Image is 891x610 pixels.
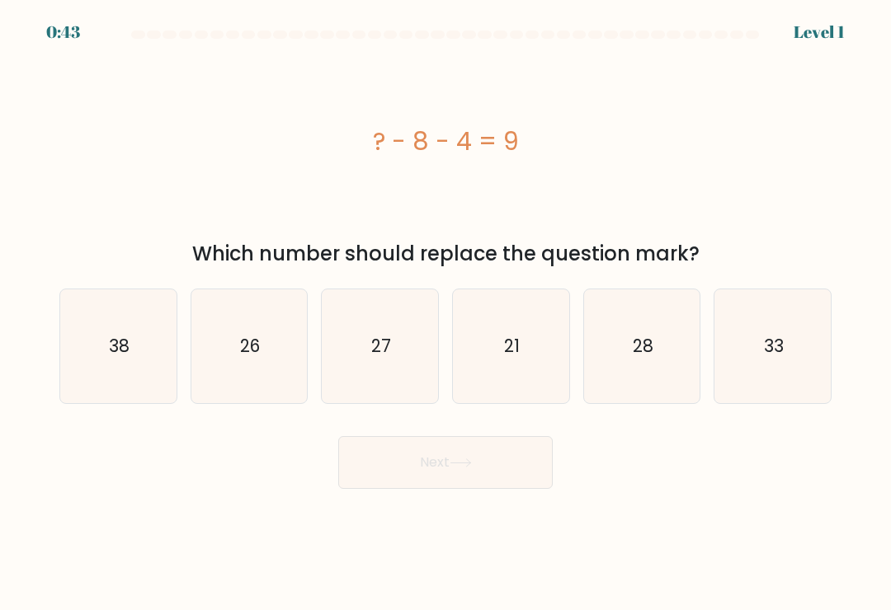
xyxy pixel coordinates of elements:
[46,20,80,45] div: 0:43
[504,334,520,358] text: 21
[794,20,845,45] div: Level 1
[764,334,784,358] text: 33
[240,334,260,358] text: 26
[69,239,822,269] div: Which number should replace the question mark?
[371,334,391,358] text: 27
[633,334,653,358] text: 28
[59,123,832,160] div: ? - 8 - 4 = 9
[338,436,553,489] button: Next
[109,334,130,358] text: 38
